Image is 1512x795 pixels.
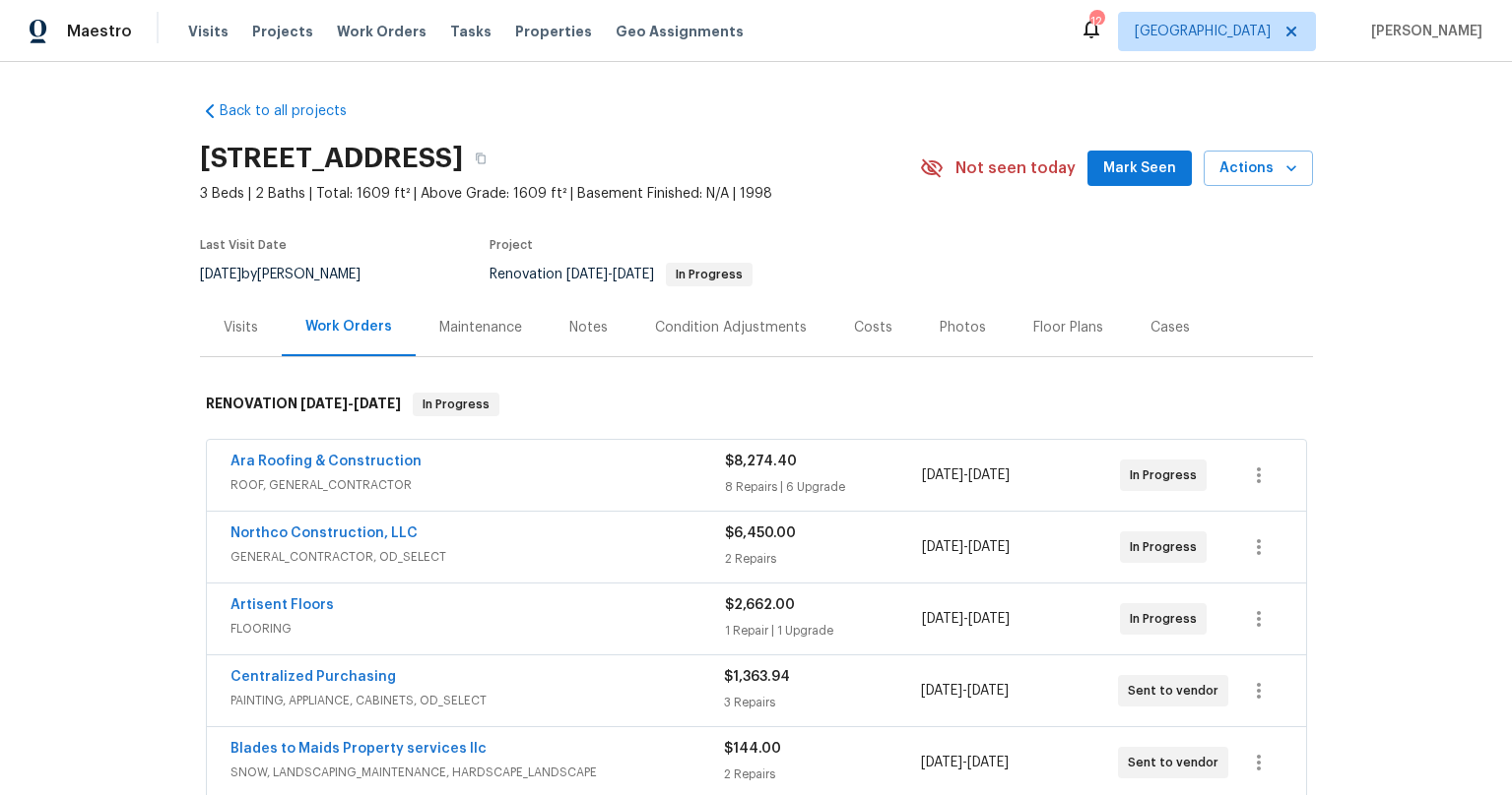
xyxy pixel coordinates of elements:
[725,598,795,612] span: $2,662.00
[490,239,533,251] span: Project
[967,756,1009,769] span: [DATE]
[1150,318,1190,337] div: Cases
[940,318,986,337] div: Photos
[200,184,920,204] span: 3 Beds | 2 Baths | Total: 1609 ft² | Above Grade: 1609 ft² | Basement Finished: N/A | 1998
[566,268,608,281] span: [DATE]
[922,612,963,626] span: [DATE]
[968,540,1010,554] span: [DATE]
[200,263,384,286] div: by [PERSON_NAME]
[1103,156,1176,181] span: Mark Seen
[337,22,427,41] span: Work Orders
[922,468,963,482] span: [DATE]
[968,612,1010,626] span: [DATE]
[569,318,608,337] div: Notes
[655,318,807,337] div: Condition Adjustments
[450,25,492,38] span: Tasks
[206,393,401,416] h6: RENOVATION
[725,549,923,569] div: 2 Repairs
[922,540,963,554] span: [DATE]
[922,465,1010,485] span: -
[922,537,1010,557] span: -
[200,268,241,281] span: [DATE]
[725,526,796,540] span: $6,450.00
[1130,537,1205,557] span: In Progress
[415,395,497,414] span: In Progress
[490,268,753,281] span: Renovation
[230,475,725,495] span: ROOF, GENERAL_CONTRACTOR
[1128,753,1226,772] span: Sent to vendor
[724,764,921,784] div: 2 Repairs
[921,681,1009,701] span: -
[921,756,962,769] span: [DATE]
[725,621,923,641] div: 1 Repair | 1 Upgrade
[967,684,1009,698] span: [DATE]
[439,318,522,337] div: Maintenance
[230,763,724,782] span: SNOW, LANDSCAPING_MAINTENANCE, HARDSCAPE_LANDSCAPE
[463,141,498,176] button: Copy Address
[968,468,1010,482] span: [DATE]
[300,397,348,410] span: [DATE]
[1089,12,1103,31] div: 12
[724,670,790,684] span: $1,363.94
[200,239,287,251] span: Last Visit Date
[921,684,962,698] span: [DATE]
[613,268,654,281] span: [DATE]
[1135,22,1271,41] span: [GEOGRAPHIC_DATA]
[200,149,463,168] h2: [STREET_ADDRESS]
[955,158,1076,178] span: Not seen today
[854,318,892,337] div: Costs
[224,318,258,337] div: Visits
[1219,156,1297,181] span: Actions
[67,22,132,41] span: Maestro
[1087,151,1192,187] button: Mark Seen
[724,693,921,712] div: 3 Repairs
[922,609,1010,629] span: -
[1363,22,1482,41] span: [PERSON_NAME]
[200,101,389,121] a: Back to all projects
[252,22,313,41] span: Projects
[230,670,396,684] a: Centralized Purchasing
[300,397,401,410] span: -
[305,317,392,336] div: Work Orders
[354,397,401,410] span: [DATE]
[515,22,592,41] span: Properties
[1130,465,1205,485] span: In Progress
[230,619,725,639] span: FLOORING
[724,742,781,756] span: $144.00
[230,742,487,756] a: Blades to Maids Property services llc
[230,598,334,612] a: Artisent Floors
[616,22,744,41] span: Geo Assignments
[725,477,923,497] div: 8 Repairs | 6 Upgrade
[566,268,654,281] span: -
[921,753,1009,772] span: -
[1204,151,1313,187] button: Actions
[1033,318,1103,337] div: Floor Plans
[668,269,751,280] span: In Progress
[188,22,229,41] span: Visits
[1130,609,1205,629] span: In Progress
[1128,681,1226,701] span: Sent to vendor
[725,455,797,468] span: $8,274.40
[230,547,725,567] span: GENERAL_CONTRACTOR, OD_SELECT
[230,691,724,710] span: PAINTING, APPLIANCE, CABINETS, OD_SELECT
[230,455,422,468] a: Ara Roofing & Construction
[230,526,418,540] a: Northco Construction, LLC
[200,373,1313,436] div: RENOVATION [DATE]-[DATE]In Progress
